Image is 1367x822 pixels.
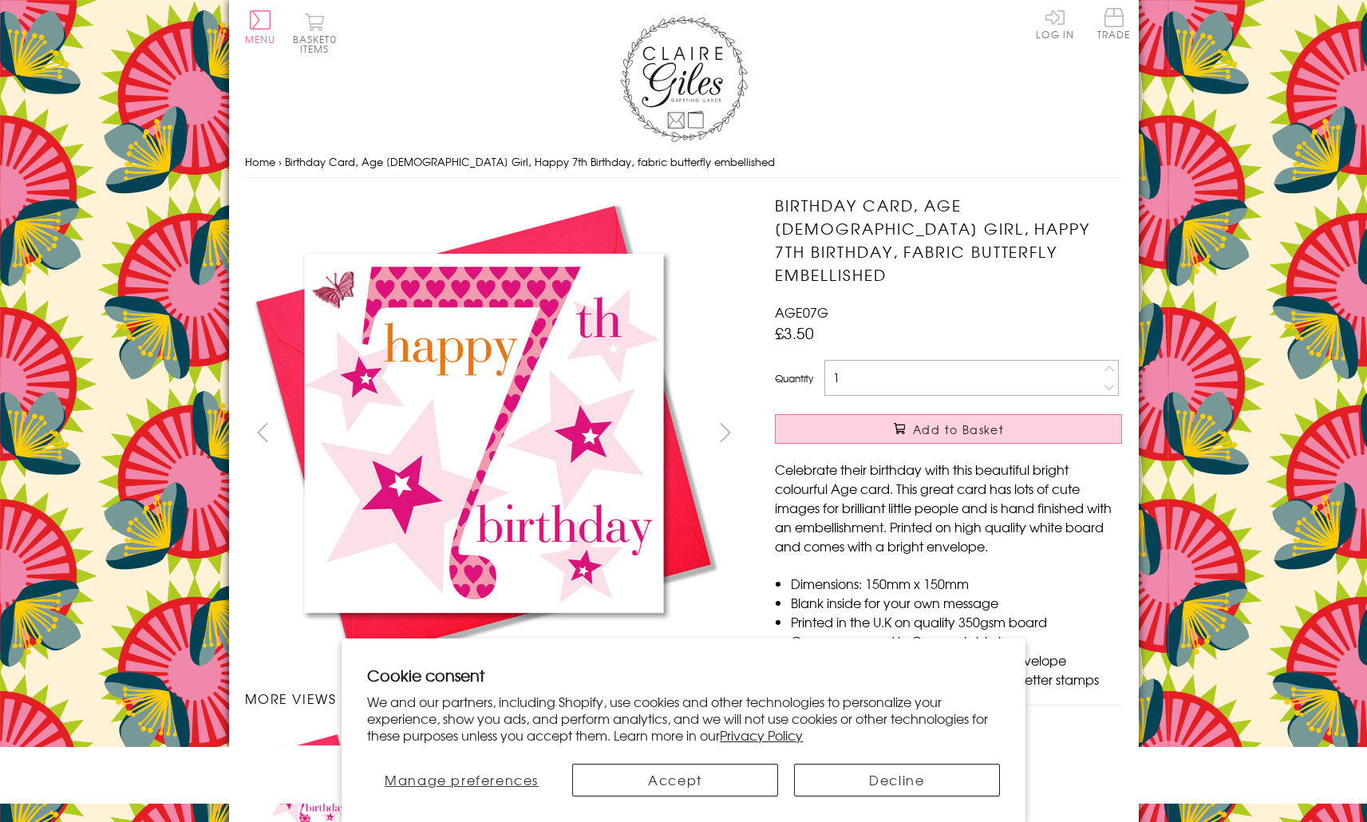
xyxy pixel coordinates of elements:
button: Menu [245,10,276,44]
a: Privacy Policy [720,725,803,745]
span: £3.50 [775,322,814,344]
button: Accept [572,764,778,796]
p: We and our partners, including Shopify, use cookies and other technologies to personalize your ex... [367,694,1000,743]
h3: More views [245,689,744,708]
span: Menu [245,32,276,46]
span: › [279,154,282,169]
li: Comes wrapped in Compostable bag [791,631,1122,650]
button: Decline [794,764,1000,796]
h2: Cookie consent [367,664,1000,686]
button: Add to Basket [775,414,1122,444]
button: next [707,414,743,450]
label: Quantity [775,371,813,385]
span: Trade [1097,8,1131,39]
span: 0 items [300,32,337,56]
p: Celebrate their birthday with this beautiful bright colourful Age card. This great card has lots ... [775,460,1122,555]
h1: Birthday Card, Age [DEMOGRAPHIC_DATA] Girl, Happy 7th Birthday, fabric butterfly embellished [775,194,1122,286]
span: Add to Basket [913,421,1004,437]
img: Birthday Card, Age 7 Girl, Happy 7th Birthday, fabric butterfly embellished [245,194,724,673]
li: Dimensions: 150mm x 150mm [791,574,1122,593]
a: Trade [1097,8,1131,42]
a: Log In [1036,8,1074,39]
button: prev [245,414,281,450]
li: Printed in the U.K on quality 350gsm board [791,612,1122,631]
span: Birthday Card, Age [DEMOGRAPHIC_DATA] Girl, Happy 7th Birthday, fabric butterfly embellished [285,154,775,169]
span: AGE07G [775,302,828,322]
button: Basket0 items [293,13,337,53]
a: Home [245,154,275,169]
li: Blank inside for your own message [791,593,1122,612]
img: Claire Giles Greetings Cards [620,16,748,142]
button: Manage preferences [367,764,556,796]
nav: breadcrumbs [245,146,1123,179]
span: Manage preferences [385,770,539,789]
